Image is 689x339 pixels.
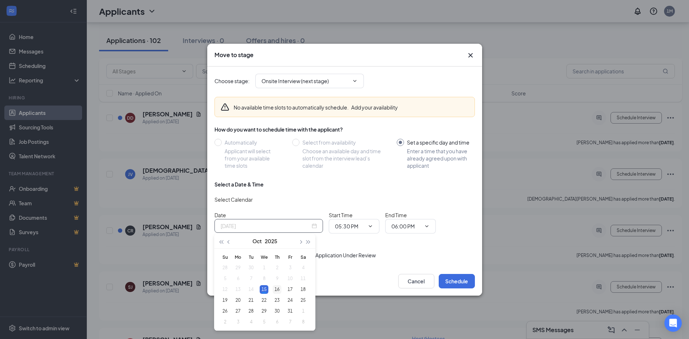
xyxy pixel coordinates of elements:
span: Select Calendar [214,196,253,203]
td: 2025-10-22 [258,295,271,306]
h3: Move to stage [214,51,254,59]
td: 2025-10-21 [244,295,258,306]
td: 2025-11-08 [297,317,310,327]
th: Fr [284,252,297,262]
div: 17 [286,285,294,294]
svg: ChevronDown [367,223,373,229]
div: 20 [234,296,242,305]
span: Date [214,212,226,218]
td: 2025-10-28 [244,306,258,317]
div: 31 [286,307,294,316]
button: Oct [252,234,262,248]
input: Start time [335,222,365,230]
div: 23 [273,296,281,305]
span: Choose stage : [214,77,250,85]
span: End Time [385,212,407,218]
th: Su [218,252,231,262]
th: Mo [231,252,244,262]
td: 2025-10-19 [218,295,231,306]
td: 2025-10-27 [231,306,244,317]
svg: Warning [221,103,229,111]
div: 4 [247,318,255,326]
td: 2025-10-24 [284,295,297,306]
svg: Cross [466,51,475,60]
div: 28 [247,307,255,316]
button: 2025 [265,234,277,248]
th: Sa [297,252,310,262]
td: 2025-10-18 [297,284,310,295]
td: 2025-11-06 [271,317,284,327]
div: 5 [260,318,268,326]
div: 27 [234,307,242,316]
button: Close [466,51,475,60]
div: Open Intercom Messenger [664,314,682,332]
div: 18 [299,285,307,294]
div: 15 [260,285,268,294]
div: 8 [299,318,307,326]
div: 22 [260,296,268,305]
td: 2025-10-23 [271,295,284,306]
td: 2025-10-31 [284,306,297,317]
div: 6 [273,318,281,326]
div: 16 [273,285,281,294]
td: 2025-11-07 [284,317,297,327]
td: 2025-10-16 [271,284,284,295]
td: 2025-10-17 [284,284,297,295]
div: 2 [221,318,229,326]
div: 26 [221,307,229,316]
div: 21 [247,296,255,305]
input: End time [391,222,421,230]
div: 30 [273,307,281,316]
td: 2025-11-04 [244,317,258,327]
th: Tu [244,252,258,262]
td: 2025-10-15 [258,284,271,295]
input: Oct 15, 2025 [221,222,310,230]
th: Th [271,252,284,262]
span: Start Time [329,212,353,218]
div: 3 [234,318,242,326]
td: 2025-11-02 [218,317,231,327]
button: Cancel [398,274,434,288]
td: 2025-10-30 [271,306,284,317]
td: 2025-10-29 [258,306,271,317]
div: 25 [299,296,307,305]
div: How do you want to schedule time with the applicant? [214,126,475,133]
td: 2025-10-20 [231,295,244,306]
div: 7 [286,318,294,326]
th: We [258,252,271,262]
button: Schedule [439,274,475,288]
td: 2025-10-26 [218,306,231,317]
svg: ChevronDown [424,223,430,229]
div: Select a Date & Time [214,181,264,188]
div: 1 [299,307,307,316]
div: 29 [260,307,268,316]
div: 19 [221,296,229,305]
div: 24 [286,296,294,305]
td: 2025-10-25 [297,295,310,306]
td: 2025-11-03 [231,317,244,327]
td: 2025-11-05 [258,317,271,327]
td: 2025-11-01 [297,306,310,317]
svg: ChevronDown [352,78,358,84]
button: Add your availability [351,104,398,111]
div: No available time slots to automatically schedule. [234,104,398,111]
